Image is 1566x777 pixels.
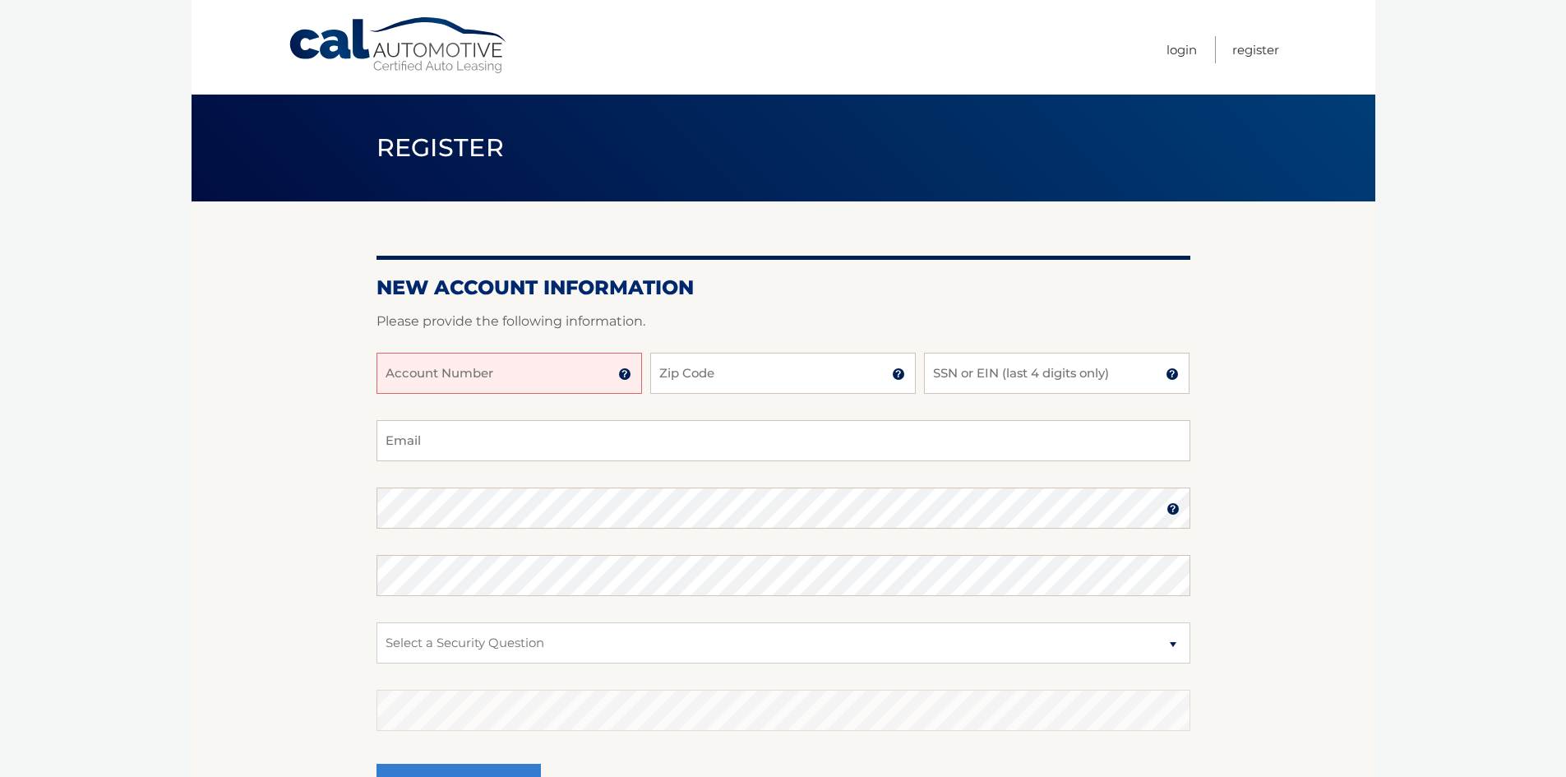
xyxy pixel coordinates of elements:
[376,310,1190,333] p: Please provide the following information.
[1166,368,1179,381] img: tooltip.svg
[288,16,510,75] a: Cal Automotive
[376,275,1190,300] h2: New Account Information
[892,368,905,381] img: tooltip.svg
[1166,36,1197,63] a: Login
[650,353,916,394] input: Zip Code
[376,420,1190,461] input: Email
[618,368,631,381] img: tooltip.svg
[1166,502,1180,516] img: tooltip.svg
[376,132,505,163] span: Register
[376,353,642,394] input: Account Number
[924,353,1190,394] input: SSN or EIN (last 4 digits only)
[1232,36,1279,63] a: Register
